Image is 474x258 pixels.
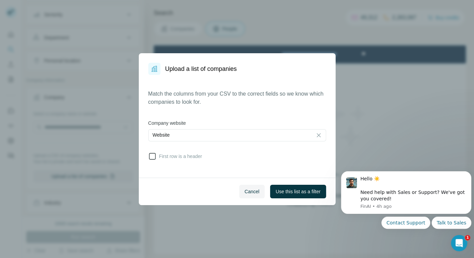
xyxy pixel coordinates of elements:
[451,235,467,251] iframe: Intercom live chat
[465,235,470,240] span: 1
[148,90,326,106] p: Match the columns from your CSV to the correct fields so we know which companies to look for.
[165,64,237,74] h1: Upload a list of companies
[148,120,326,126] label: Company website
[245,188,260,195] span: Cancel
[270,185,326,198] button: Use this list as a filter
[109,1,202,16] div: Watch our October Product update
[338,163,474,255] iframe: Intercom notifications message
[153,132,170,138] p: Website
[239,185,265,198] button: Cancel
[156,153,202,160] span: First row is a header
[276,188,320,195] span: Use this list as a filter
